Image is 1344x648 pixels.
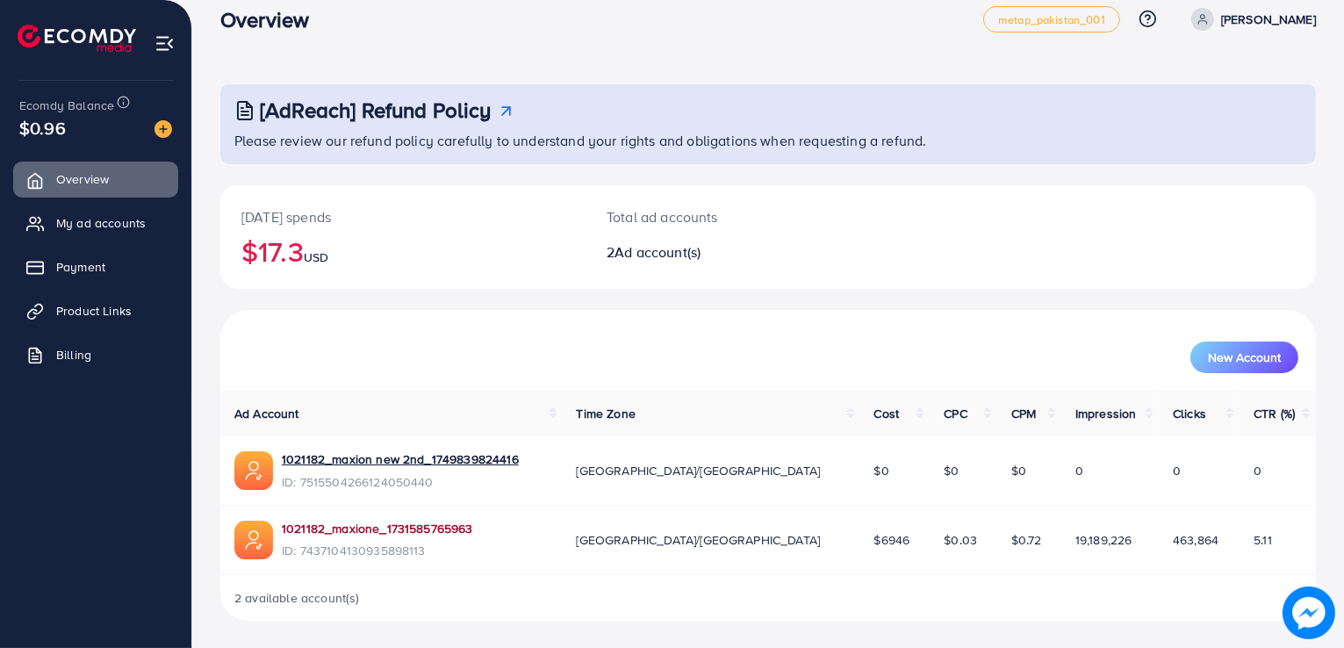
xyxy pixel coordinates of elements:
a: 1021182_maxione_1731585765963 [282,520,473,537]
span: CPM [1011,405,1036,422]
span: $0.72 [1011,531,1042,549]
img: image [1283,587,1335,639]
span: 5.11 [1254,531,1272,549]
span: 19,189,226 [1075,531,1132,549]
span: $0.96 [19,115,66,140]
span: Product Links [56,302,132,320]
span: My ad accounts [56,214,146,232]
span: Ad account(s) [615,242,701,262]
span: ID: 7437104130935898113 [282,542,473,559]
span: 0 [1254,462,1261,479]
img: image [155,120,172,138]
span: Cost [874,405,900,422]
span: Clicks [1173,405,1206,422]
span: 0 [1075,462,1083,479]
button: New Account [1190,342,1298,373]
span: [GEOGRAPHIC_DATA]/[GEOGRAPHIC_DATA] [577,531,821,549]
span: 2 available account(s) [234,589,360,607]
img: ic-ads-acc.e4c84228.svg [234,451,273,490]
span: 0 [1173,462,1181,479]
img: menu [155,33,175,54]
a: metap_pakistan_001 [983,6,1120,32]
span: Payment [56,258,105,276]
span: Time Zone [577,405,636,422]
a: My ad accounts [13,205,178,241]
a: Overview [13,162,178,197]
span: metap_pakistan_001 [998,14,1105,25]
h3: Overview [220,7,323,32]
a: Billing [13,337,178,372]
span: CTR (%) [1254,405,1295,422]
span: 463,864 [1173,531,1218,549]
h2: 2 [607,244,838,261]
span: $0 [944,462,959,479]
span: New Account [1208,351,1281,364]
a: [PERSON_NAME] [1184,8,1316,31]
h3: [AdReach] Refund Policy [260,97,492,123]
a: 1021182_maxion new 2nd_1749839824416 [282,450,519,468]
h2: $17.3 [241,234,564,268]
span: USD [304,248,328,266]
p: [DATE] spends [241,206,564,227]
span: Billing [56,346,91,364]
span: [GEOGRAPHIC_DATA]/[GEOGRAPHIC_DATA] [577,462,821,479]
p: [PERSON_NAME] [1221,9,1316,30]
p: Total ad accounts [607,206,838,227]
span: $0.03 [944,531,977,549]
span: Overview [56,170,109,188]
span: $6946 [874,531,910,549]
span: $0 [874,462,889,479]
span: Impression [1075,405,1137,422]
span: Ecomdy Balance [19,97,114,114]
img: logo [18,25,136,52]
span: ID: 7515504266124050440 [282,473,519,491]
p: Please review our refund policy carefully to understand your rights and obligations when requesti... [234,130,1305,151]
span: Ad Account [234,405,299,422]
span: $0 [1011,462,1026,479]
a: Product Links [13,293,178,328]
span: CPC [944,405,967,422]
a: Payment [13,249,178,284]
img: ic-ads-acc.e4c84228.svg [234,521,273,559]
